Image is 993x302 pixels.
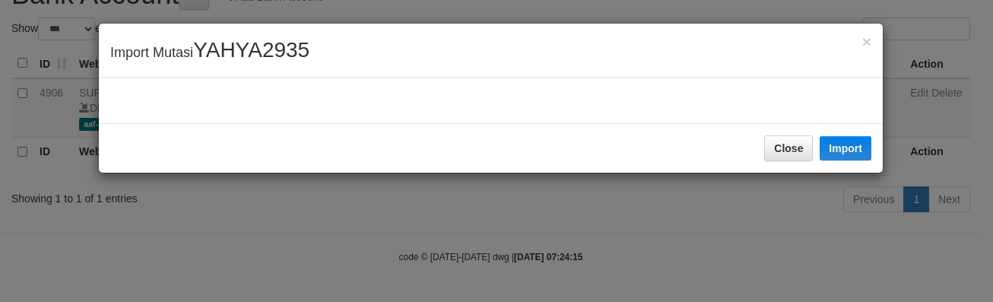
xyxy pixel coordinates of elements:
button: Import [820,136,871,161]
span: YAHYA2935 [193,38,309,62]
span: Import Mutasi [110,45,309,60]
span: × [862,33,871,50]
button: Close [862,33,871,49]
button: Close [764,135,813,161]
